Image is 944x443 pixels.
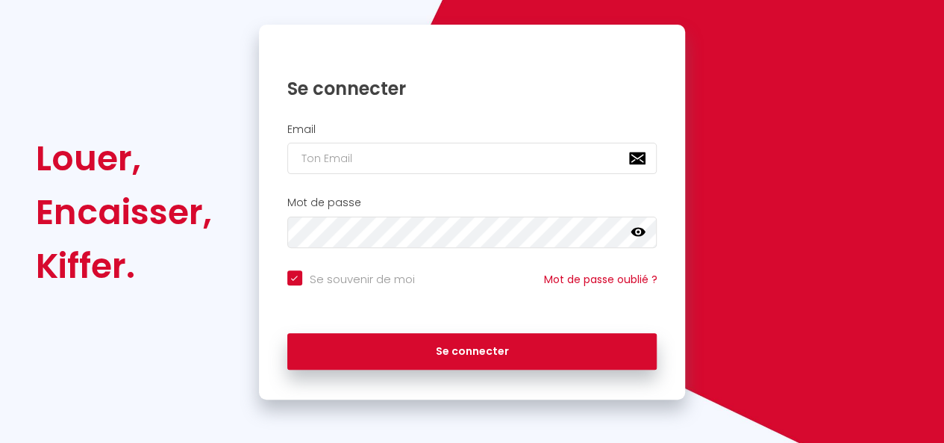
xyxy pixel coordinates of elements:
a: Mot de passe oublié ? [543,272,657,287]
input: Ton Email [287,143,657,174]
div: Encaisser, [36,185,212,239]
button: Se connecter [287,333,657,371]
div: Kiffer. [36,239,212,293]
h2: Email [287,123,657,136]
h1: Se connecter [287,77,657,100]
h2: Mot de passe [287,196,657,209]
div: Louer, [36,131,212,185]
